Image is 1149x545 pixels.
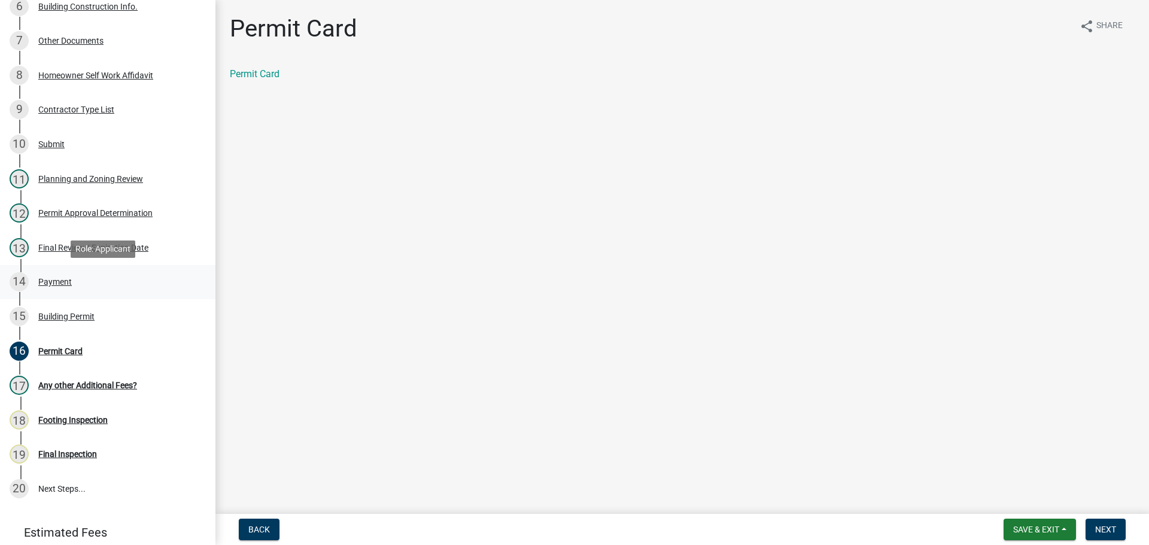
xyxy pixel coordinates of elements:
div: Submit [38,140,65,148]
button: Back [239,519,279,540]
div: 13 [10,238,29,257]
div: 16 [10,342,29,361]
span: Next [1095,525,1116,534]
h1: Permit Card [230,14,357,43]
button: shareShare [1070,14,1132,38]
div: Permit Card [38,347,83,355]
div: Final Review / Expiration Date [38,243,148,252]
div: Planning and Zoning Review [38,175,143,183]
div: 18 [10,410,29,430]
div: 14 [10,272,29,291]
button: Save & Exit [1004,519,1076,540]
span: Back [248,525,270,534]
div: 9 [10,100,29,119]
div: 10 [10,135,29,154]
div: Other Documents [38,36,104,45]
div: Role: Applicant [71,240,135,258]
div: Final Inspection [38,450,97,458]
div: 17 [10,376,29,395]
span: Save & Exit [1013,525,1059,534]
a: Permit Card [230,68,279,80]
div: Footing Inspection [38,416,108,424]
div: 12 [10,203,29,223]
span: Share [1096,19,1123,34]
div: Contractor Type List [38,105,114,114]
div: Permit Approval Determination [38,209,153,217]
div: 19 [10,444,29,464]
a: Estimated Fees [10,520,196,544]
div: Any other Additional Fees? [38,381,137,389]
div: 8 [10,66,29,85]
div: 11 [10,169,29,188]
div: Payment [38,278,72,286]
div: Building Permit [38,312,95,321]
div: 20 [10,479,29,498]
div: Homeowner Self Work Affidavit [38,71,153,80]
button: Next [1086,519,1126,540]
div: Building Construction Info. [38,2,138,11]
div: 7 [10,31,29,50]
i: share [1080,19,1094,34]
div: 15 [10,307,29,326]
